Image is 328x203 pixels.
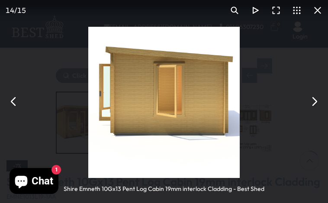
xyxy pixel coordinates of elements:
[64,178,264,193] div: Shire Emneth 10Gx13 Pent Log Cabin 19mm interlock Cladding - Best Shed
[304,91,325,112] button: Next
[7,168,61,196] inbox-online-store-chat: Shopify online store chat
[6,6,14,15] span: 14
[17,6,26,15] span: 15
[3,91,24,112] button: Previous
